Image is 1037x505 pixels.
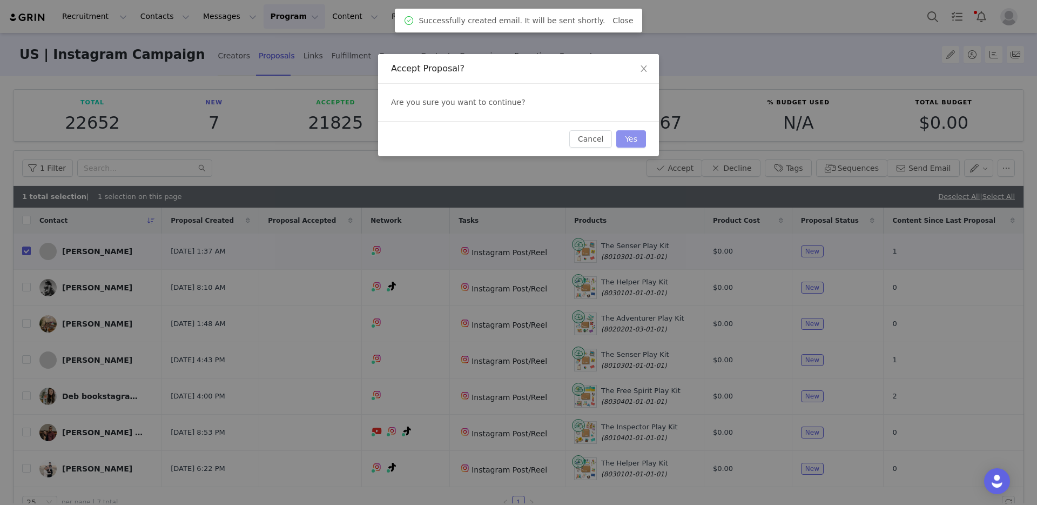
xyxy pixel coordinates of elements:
button: Yes [616,130,646,148]
button: Cancel [569,130,612,148]
a: Close [612,16,633,25]
div: Are you sure you want to continue? [378,84,659,121]
button: Close [629,54,659,84]
i: icon: close [639,64,648,73]
div: Accept Proposal? [391,63,646,75]
span: Successfully created email. It will be sent shortly. [419,15,605,26]
div: Open Intercom Messenger [984,468,1010,494]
